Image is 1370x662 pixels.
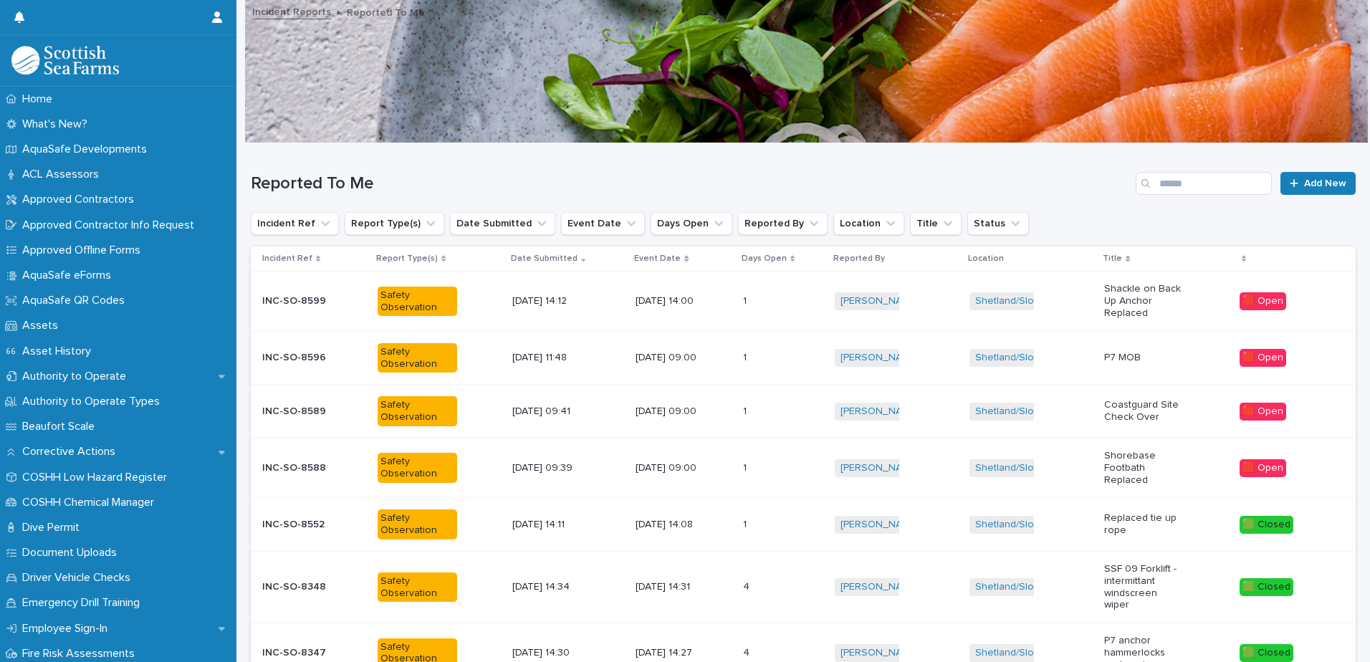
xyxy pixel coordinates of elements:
[1104,512,1184,537] p: Replaced tie up rope
[833,212,904,235] button: Location
[16,445,127,459] p: Corrective Actions
[1240,349,1286,367] div: 🟥 Open
[16,420,106,433] p: Beaufort Scale
[16,622,119,635] p: Employee Sign-In
[511,251,578,267] p: Date Submitted
[512,581,592,593] p: [DATE] 14:34
[16,546,128,560] p: Document Uploads
[840,462,919,474] a: [PERSON_NAME]
[16,319,70,332] p: Assets
[16,647,146,661] p: Fire Risk Assessments
[251,212,339,235] button: Incident Ref
[975,406,1131,418] a: Shetland/Slocka/[PERSON_NAME]
[376,251,438,267] p: Report Type(s)
[1280,172,1356,195] a: Add New
[651,212,732,235] button: Days Open
[975,352,1131,364] a: Shetland/Slocka/[PERSON_NAME]
[262,459,329,474] p: INC-SO-8588
[1136,172,1272,195] input: Search
[16,117,99,131] p: What's New?
[378,453,457,483] div: Safety Observation
[378,509,457,539] div: Safety Observation
[975,647,1131,659] a: Shetland/Slocka/[PERSON_NAME]
[512,647,592,659] p: [DATE] 14:30
[251,331,1356,385] tr: INC-SO-8596INC-SO-8596 Safety Observation[DATE] 11:48[DATE] 09:0011 [PERSON_NAME] Shetland/Slocka...
[16,370,138,383] p: Authority to Operate
[262,251,312,267] p: Incident Ref
[1240,459,1286,477] div: 🟥 Open
[1240,403,1286,421] div: 🟥 Open
[512,519,592,531] p: [DATE] 14:11
[16,471,178,484] p: COSHH Low Hazard Register
[251,173,1130,194] h1: Reported To Me
[512,352,592,364] p: [DATE] 11:48
[634,251,681,267] p: Event Date
[251,438,1356,497] tr: INC-SO-8588INC-SO-8588 Safety Observation[DATE] 09:39[DATE] 09:0011 [PERSON_NAME] Shetland/Slocka...
[251,385,1356,438] tr: INC-SO-8589INC-SO-8589 Safety Observation[DATE] 09:41[DATE] 09:0011 [PERSON_NAME] Shetland/Slocka...
[16,596,151,610] p: Emergency Drill Training
[636,462,715,474] p: [DATE] 09:00
[1104,563,1184,611] p: SSF 09 Forklift - intermittant windscreen wiper
[262,403,329,418] p: INC-SO-8589
[251,498,1356,552] tr: INC-SO-8552INC-SO-8552 Safety Observation[DATE] 14:11[DATE] 14:0811 [PERSON_NAME] Shetland/Slocka...
[378,287,457,317] div: Safety Observation
[840,519,919,531] a: [PERSON_NAME]
[840,581,919,593] a: [PERSON_NAME]
[975,462,1158,474] a: Shetland/Slocka/Ronas Voe Shorebase
[636,581,715,593] p: [DATE] 14:31
[16,496,166,509] p: COSHH Chemical Manager
[16,168,110,181] p: ACL Assessors
[743,459,749,474] p: 1
[975,519,1131,531] a: Shetland/Slocka/[PERSON_NAME]
[262,349,329,364] p: INC-SO-8596
[1240,578,1293,596] div: 🟩 Closed
[1104,352,1184,364] p: P7 MOB
[16,193,145,206] p: Approved Contractors
[840,406,919,418] a: [PERSON_NAME]
[16,395,171,408] p: Authority to Operate Types
[968,251,1004,267] p: Location
[743,349,749,364] p: 1
[378,343,457,373] div: Safety Observation
[262,292,329,307] p: INC-SO-8599
[1240,292,1286,310] div: 🟥 Open
[1240,644,1293,662] div: 🟩 Closed
[743,292,749,307] p: 1
[1240,516,1293,534] div: 🟩 Closed
[1304,178,1346,188] span: Add New
[840,352,919,364] a: [PERSON_NAME]
[975,295,1131,307] a: Shetland/Slocka/[PERSON_NAME]
[16,294,136,307] p: AquaSafe QR Codes
[1104,283,1184,319] p: Shackle on Back Up Anchor Replaced
[262,516,327,531] p: INC-SO-8552
[636,406,715,418] p: [DATE] 09:00
[347,4,425,19] p: Reported To Me
[1104,450,1184,486] p: Shorebase Footbath Replaced
[840,295,919,307] a: [PERSON_NAME]
[561,212,645,235] button: Event Date
[743,578,752,593] p: 4
[512,462,592,474] p: [DATE] 09:39
[840,647,919,659] a: [PERSON_NAME]
[512,406,592,418] p: [DATE] 09:41
[251,551,1356,623] tr: INC-SO-8348INC-SO-8348 Safety Observation[DATE] 14:34[DATE] 14:3144 [PERSON_NAME] Shetland/Slocka...
[378,396,457,426] div: Safety Observation
[450,212,555,235] button: Date Submitted
[16,345,102,358] p: Asset History
[743,516,749,531] p: 1
[1104,399,1184,423] p: Coastguard Site Check Over
[16,269,123,282] p: AquaSafe eForms
[743,644,752,659] p: 4
[262,578,329,593] p: INC-SO-8348
[252,3,331,19] a: Incident Reports
[16,244,152,257] p: Approved Offline Forms
[378,572,457,603] div: Safety Observation
[16,521,91,534] p: Dive Permit
[16,219,206,232] p: Approved Contractor Info Request
[636,352,715,364] p: [DATE] 09:00
[738,212,828,235] button: Reported By
[512,295,592,307] p: [DATE] 14:12
[16,92,64,106] p: Home
[345,212,444,235] button: Report Type(s)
